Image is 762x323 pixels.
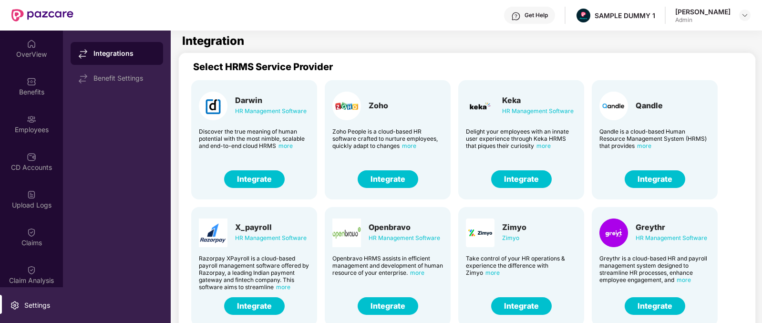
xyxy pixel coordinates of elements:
[27,228,36,237] img: svg+xml;base64,PHN2ZyBpZD0iQ2xhaW0iIHhtbG5zPSJodHRwOi8vd3d3LnczLm9yZy8yMDAwL3N2ZyIgd2lkdGg9IjIwIi...
[224,297,285,315] button: Integrate
[369,222,440,232] div: Openbravo
[536,142,551,149] span: more
[332,92,361,120] img: Card Logo
[27,190,36,199] img: svg+xml;base64,PHN2ZyBpZD0iVXBsb2FkX0xvZ3MiIGRhdGEtbmFtZT0iVXBsb2FkIExvZ3MiIHhtbG5zPSJodHRwOi8vd3...
[502,95,574,105] div: Keka
[599,128,710,149] div: Qandle is a cloud-based Human Resource Management System (HRMS) that provides
[332,128,443,149] div: Zoho People is a cloud-based HR software crafted to nurture employees, quickly adapt to changes
[491,170,552,188] button: Integrate
[502,222,526,232] div: Zimyo
[369,233,440,243] div: HR Management Software
[402,142,416,149] span: more
[466,128,577,149] div: Delight your employees with an innate user experience through Keka HRMS that piques their curiosity
[332,219,361,247] img: Card Logo
[466,255,577,276] div: Take control of your HR operations & experience the difference with Zimyo
[10,301,20,310] img: svg+xml;base64,PHN2ZyBpZD0iU2V0dGluZy0yMHgyMCIgeG1sbnM9Imh0dHA6Ly93d3cudzMub3JnLzIwMDAvc3ZnIiB3aW...
[595,11,655,20] div: SAMPLE DUMMY 1
[511,11,521,21] img: svg+xml;base64,PHN2ZyBpZD0iSGVscC0zMngzMiIgeG1sbnM9Imh0dHA6Ly93d3cudzMub3JnLzIwMDAvc3ZnIiB3aWR0aD...
[11,9,73,21] img: New Pazcare Logo
[675,7,731,16] div: [PERSON_NAME]
[625,170,685,188] button: Integrate
[235,233,307,243] div: HR Management Software
[502,106,574,116] div: HR Management Software
[199,92,227,120] img: Card Logo
[485,269,500,276] span: more
[466,92,494,120] img: Card Logo
[78,74,88,83] img: svg+xml;base64,PHN2ZyB4bWxucz0iaHR0cDovL3d3dy53My5vcmcvMjAwMC9zdmciIHdpZHRoPSIxNy44MzIiIGhlaWdodD...
[93,74,155,82] div: Benefit Settings
[410,269,424,276] span: more
[625,297,685,315] button: Integrate
[27,77,36,86] img: svg+xml;base64,PHN2ZyBpZD0iQmVuZWZpdHMiIHhtbG5zPSJodHRwOi8vd3d3LnczLm9yZy8yMDAwL3N2ZyIgd2lkdGg9Ij...
[599,255,710,283] div: Greythr is a cloud-based HR and payroll management system designed to streamline HR processes, en...
[235,106,307,116] div: HR Management Software
[358,297,418,315] button: Integrate
[358,170,418,188] button: Integrate
[235,222,307,232] div: X_payroll
[27,39,36,49] img: svg+xml;base64,PHN2ZyBpZD0iSG9tZSIgeG1sbnM9Imh0dHA6Ly93d3cudzMub3JnLzIwMDAvc3ZnIiB3aWR0aD0iMjAiIG...
[224,170,285,188] button: Integrate
[199,219,227,247] img: Card Logo
[525,11,548,19] div: Get Help
[27,265,36,275] img: svg+xml;base64,PHN2ZyBpZD0iQ2xhaW0iIHhtbG5zPSJodHRwOi8vd3d3LnczLm9yZy8yMDAwL3N2ZyIgd2lkdGg9IjIwIi...
[675,16,731,24] div: Admin
[577,9,590,22] img: Pazcare_Alternative_logo-01-01.png
[182,35,244,47] h1: Integration
[199,128,309,149] div: Discover the true meaning of human potential with the most nimble, scalable and end-to-end cloud ...
[199,255,309,291] div: Razorpay XPayroll is a cloud-based payroll management software offered by Razorpay, a leading Ind...
[93,49,155,58] div: Integrations
[636,233,707,243] div: HR Management Software
[369,101,388,110] div: Zoho
[636,101,663,110] div: Qandle
[332,255,443,276] div: Openbravo HRMS assists in efficient management and development of human resource of your enterprise.
[27,152,36,162] img: svg+xml;base64,PHN2ZyBpZD0iQ0RfQWNjb3VudHMiIGRhdGEtbmFtZT0iQ0QgQWNjb3VudHMiIHhtbG5zPSJodHRwOi8vd3...
[278,142,293,149] span: more
[502,233,526,243] div: Zimyo
[235,95,307,105] div: Darwin
[741,11,749,19] img: svg+xml;base64,PHN2ZyBpZD0iRHJvcGRvd24tMzJ4MzIiIHhtbG5zPSJodHRwOi8vd3d3LnczLm9yZy8yMDAwL3N2ZyIgd2...
[599,219,628,247] img: Card Logo
[677,276,691,283] span: more
[491,297,552,315] button: Integrate
[276,283,290,291] span: more
[636,222,707,232] div: Greythr
[78,49,88,59] img: svg+xml;base64,PHN2ZyB4bWxucz0iaHR0cDovL3d3dy53My5vcmcvMjAwMC9zdmciIHdpZHRoPSIxNy44MzIiIGhlaWdodD...
[21,301,53,310] div: Settings
[599,92,628,120] img: Card Logo
[466,219,494,247] img: Card Logo
[27,115,36,124] img: svg+xml;base64,PHN2ZyBpZD0iRW1wbG95ZWVzIiB4bWxucz0iaHR0cDovL3d3dy53My5vcmcvMjAwMC9zdmciIHdpZHRoPS...
[637,142,651,149] span: more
